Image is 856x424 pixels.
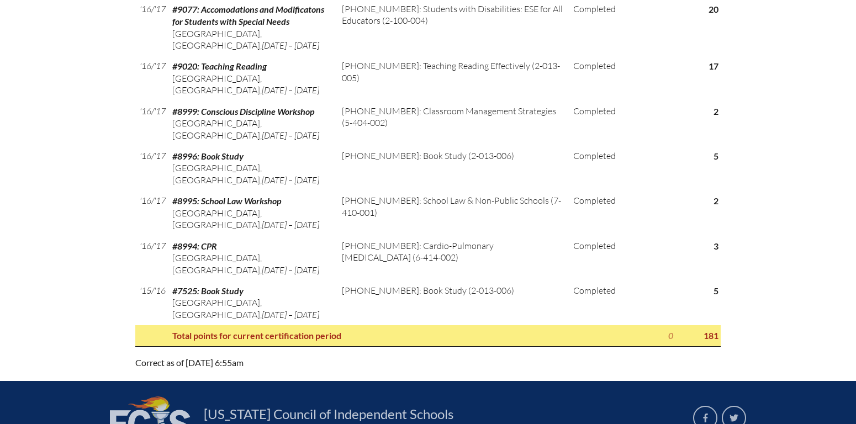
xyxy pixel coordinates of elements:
strong: 20 [709,4,718,14]
td: , [168,190,337,235]
span: [GEOGRAPHIC_DATA], [GEOGRAPHIC_DATA] [172,28,262,51]
td: , [168,101,337,146]
strong: 2 [714,106,718,116]
td: '15/'16 [135,280,168,325]
strong: 2 [714,195,718,206]
p: Correct as of [DATE] 6:55am [135,356,524,370]
td: [PHONE_NUMBER]: Classroom Management Strategies (5-404-002) [337,101,569,146]
td: '16/'17 [135,56,168,100]
span: [DATE] – [DATE] [262,309,319,320]
th: 0 [626,325,675,346]
td: [PHONE_NUMBER]: Cardio-Pulmonary [MEDICAL_DATA] (6-414-002) [337,236,569,280]
span: [GEOGRAPHIC_DATA], [GEOGRAPHIC_DATA] [172,73,262,96]
span: [GEOGRAPHIC_DATA], [GEOGRAPHIC_DATA] [172,118,262,140]
td: '16/'17 [135,146,168,190]
a: [US_STATE] Council of Independent Schools [199,405,458,423]
span: [DATE] – [DATE] [262,40,319,51]
span: [DATE] – [DATE] [262,264,319,275]
td: , [168,280,337,325]
span: [DATE] – [DATE] [262,219,319,230]
strong: 3 [714,241,718,251]
td: Completed [569,236,626,280]
th: Total points for current certification period [168,325,626,346]
span: [GEOGRAPHIC_DATA], [GEOGRAPHIC_DATA] [172,252,262,275]
td: , [168,56,337,100]
td: Completed [569,146,626,190]
span: #9077: Accomodations and Modificatons for Students with Special Needs [172,4,324,26]
span: [GEOGRAPHIC_DATA], [GEOGRAPHIC_DATA] [172,297,262,320]
td: '16/'17 [135,101,168,146]
td: Completed [569,280,626,325]
td: [PHONE_NUMBER]: School Law & Non-Public Schools (7-410-001) [337,190,569,235]
td: [PHONE_NUMBER]: Teaching Reading Effectively (2-013-005) [337,56,569,100]
span: #8995: School Law Workshop [172,195,281,206]
span: #7525: Book Study [172,285,244,296]
span: [DATE] – [DATE] [262,174,319,185]
td: Completed [569,56,626,100]
th: 181 [675,325,721,346]
td: , [168,146,337,190]
span: [DATE] – [DATE] [262,84,319,96]
td: Completed [569,190,626,235]
span: #8994: CPR [172,241,217,251]
td: Completed [569,101,626,146]
td: , [168,236,337,280]
strong: 17 [709,61,718,71]
strong: 5 [714,151,718,161]
td: '16/'17 [135,190,168,235]
td: [PHONE_NUMBER]: Book Study (2-013-006) [337,280,569,325]
span: [GEOGRAPHIC_DATA], [GEOGRAPHIC_DATA] [172,208,262,230]
span: #9020: Teaching Reading [172,61,267,71]
span: [DATE] – [DATE] [262,130,319,141]
td: [PHONE_NUMBER]: Book Study (2-013-006) [337,146,569,190]
td: '16/'17 [135,236,168,280]
span: #8996: Book Study [172,151,244,161]
span: #8999: Conscious Discipline Workshop [172,106,314,116]
strong: 5 [714,285,718,296]
span: [GEOGRAPHIC_DATA], [GEOGRAPHIC_DATA] [172,162,262,185]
